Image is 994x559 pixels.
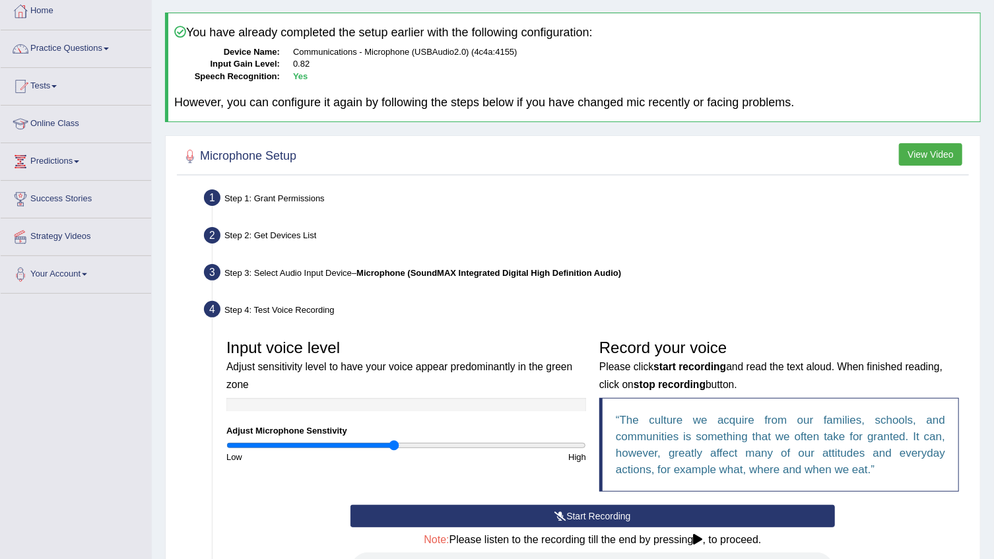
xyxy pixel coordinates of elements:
a: Your Account [1,256,151,289]
h4: You have already completed the setup earlier with the following configuration: [174,26,974,40]
div: Step 3: Select Audio Input Device [198,260,974,289]
a: Tests [1,68,151,101]
button: Start Recording [350,505,834,527]
a: Success Stories [1,181,151,214]
h3: Input voice level [226,339,586,391]
div: Step 1: Grant Permissions [198,185,974,214]
q: The culture we acquire from our families, schools, and communities is something that we often tak... [616,414,945,476]
small: Adjust sensitivity level to have your voice appear predominantly in the green zone [226,361,572,389]
a: Practice Questions [1,30,151,63]
a: Online Class [1,106,151,139]
h4: However, you can configure it again by following the steps below if you have changed mic recently... [174,96,974,110]
b: Yes [293,71,308,81]
div: High [407,451,593,463]
dt: Input Gain Level: [174,58,280,71]
span: Note: [424,534,449,545]
h2: Microphone Setup [180,147,296,166]
small: Please click and read the text aloud. When finished reading, click on button. [599,361,943,389]
dt: Speech Recognition: [174,71,280,83]
div: Step 4: Test Voice Recording [198,297,974,326]
dd: Communications - Microphone (USBAudio2.0) (4c4a:4155) [293,46,974,59]
dt: Device Name: [174,46,280,59]
div: Low [220,451,407,463]
a: Strategy Videos [1,218,151,251]
button: View Video [899,143,962,166]
h4: Please listen to the recording till the end by pressing , to proceed. [350,534,834,546]
span: – [352,268,621,278]
b: Microphone (SoundMAX Integrated Digital High Definition Audio) [356,268,621,278]
h3: Record your voice [599,339,959,391]
b: start recording [653,361,726,372]
a: Predictions [1,143,151,176]
dd: 0.82 [293,58,974,71]
label: Adjust Microphone Senstivity [226,424,347,437]
b: stop recording [634,379,706,390]
div: Step 2: Get Devices List [198,223,974,252]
